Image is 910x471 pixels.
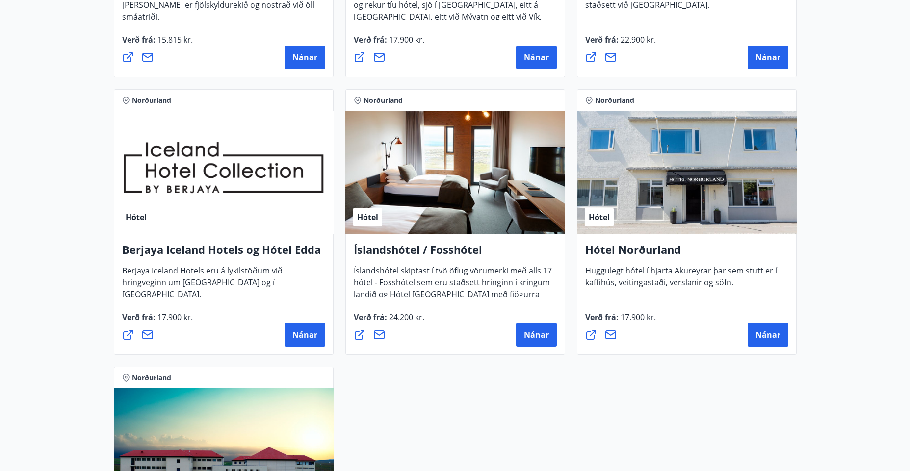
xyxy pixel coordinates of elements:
button: Nánar [285,46,325,69]
button: Nánar [748,46,788,69]
span: Berjaya Iceland Hotels eru á lykilstöðum við hringveginn um [GEOGRAPHIC_DATA] og í [GEOGRAPHIC_DA... [122,265,283,307]
span: Nánar [524,329,549,340]
button: Nánar [285,323,325,347]
span: Verð frá : [585,34,656,53]
span: Verð frá : [122,34,193,53]
span: Nánar [292,329,317,340]
button: Nánar [748,323,788,347]
span: Hótel [126,212,147,223]
span: Norðurland [132,373,171,383]
h4: Berjaya Iceland Hotels og Hótel Edda [122,242,325,265]
span: Verð frá : [585,312,656,330]
span: Nánar [292,52,317,63]
span: Hótel [357,212,378,223]
span: Norðurland [364,96,403,105]
span: 22.900 kr. [619,34,656,45]
span: Huggulegt hótel í hjarta Akureyrar þar sem stutt er í kaffihús, veitingastaði, verslanir og söfn. [585,265,777,296]
button: Nánar [516,46,557,69]
span: 15.815 kr. [156,34,193,45]
span: Norðurland [132,96,171,105]
h4: Hótel Norðurland [585,242,788,265]
span: 17.900 kr. [619,312,656,322]
button: Nánar [516,323,557,347]
span: Nánar [755,52,780,63]
span: Nánar [524,52,549,63]
span: 24.200 kr. [387,312,424,322]
span: 17.900 kr. [387,34,424,45]
span: Verð frá : [354,34,424,53]
h4: Íslandshótel / Fosshótel [354,242,557,265]
span: Hótel [589,212,610,223]
span: Verð frá : [122,312,193,330]
span: Nánar [755,329,780,340]
span: Norðurland [595,96,634,105]
span: Verð frá : [354,312,424,330]
span: 17.900 kr. [156,312,193,322]
span: Íslandshótel skiptast í tvö öflug vörumerki með alls 17 hótel - Fosshótel sem eru staðsett hringi... [354,265,552,319]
